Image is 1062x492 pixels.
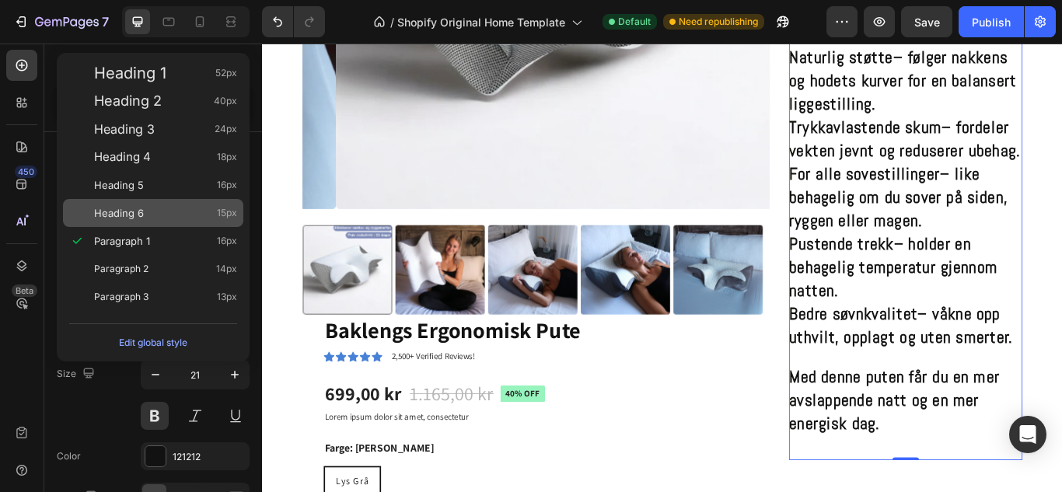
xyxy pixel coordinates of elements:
span: / [390,14,394,30]
span: Heading 5 [94,177,144,193]
strong: For alle sovestillinger [614,140,790,164]
span: 24px [215,121,237,137]
span: Need republishing [679,15,758,29]
button: Publish [959,6,1024,37]
button: Save [901,6,952,37]
span: Heading 3 [94,121,155,137]
pre: 40% off [278,399,330,418]
span: 13px [217,289,237,305]
strong: Bedre søvnkvalitet [614,303,764,327]
div: Open Intercom Messenger [1009,416,1046,453]
span: 52px [215,65,237,81]
div: 121212 [173,450,246,464]
img: 175614054268ac93fecb7ae7959494 [479,212,583,316]
legend: Farge: [PERSON_NAME] [72,462,201,482]
div: 1.165,00 kr [170,393,271,424]
div: Publish [972,14,1011,30]
span: 16px [217,233,237,249]
div: Undo/Redo [262,6,325,37]
div: Size [57,364,98,385]
button: 7 [6,6,116,37]
span: 16px [217,177,237,193]
p: Med denne puten får du en mer avslappende natt og en mer energisk dag. [614,375,886,457]
img: 175621582368adba0f7a1035072972 [371,212,475,316]
span: Heading 6 [94,205,144,221]
div: Color [57,449,81,463]
span: Save [914,16,940,29]
span: 18px [217,149,237,165]
strong: Pustende trekk [614,222,736,246]
span: Heading 4 [94,149,151,165]
strong: Naturlig støtte [614,4,735,28]
button: Edit global style [69,330,237,355]
p: 7 [102,12,109,31]
span: Paragraph 3 [94,289,148,305]
iframe: Design area [262,44,1062,492]
p: – følger nakkens og hodets kurver for en balansert liggestilling. – fordeler vekten jevnt og redu... [614,2,886,356]
img: 175614054268ac93fe74b295245079 [263,212,367,316]
p: 2,500+ Verified Reviews! [151,358,248,373]
span: Shopify Original Home Template [397,14,565,30]
span: 40px [214,93,237,109]
h1: Baklengs Ergonomisk Pute [72,316,591,353]
span: Heading 2 [94,93,162,109]
p: Lorem ipsum dolor sit amet, consectetur [73,429,589,442]
strong: Trykkavlastende skum [614,85,792,110]
span: Heading 1 [94,65,166,81]
div: 450 [15,166,37,178]
span: Paragraph 2 [94,261,148,277]
span: Paragraph 1 [94,233,150,249]
div: Edit global style [119,333,187,352]
div: Beta [12,284,37,297]
span: 14px [216,261,237,277]
span: 15px [217,205,237,221]
div: 699,00 kr [72,393,164,424]
span: Default [618,15,651,29]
